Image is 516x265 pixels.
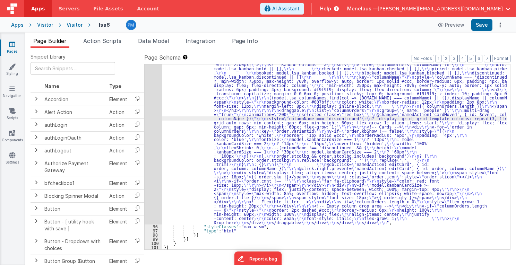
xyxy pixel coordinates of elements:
[99,22,110,27] h4: lsa8
[484,55,491,62] button: 7
[443,55,449,62] button: 2
[459,55,466,62] button: 4
[106,189,130,202] td: Action
[495,20,505,30] button: Options
[412,55,434,62] button: No Folds
[144,53,181,62] span: Page Schema
[186,37,215,44] span: Integration
[145,54,162,224] div: 95
[83,37,121,44] span: Action Scripts
[138,37,169,44] span: Data Model
[42,106,106,118] td: Alert Action
[42,189,106,202] td: Blocking Spinner Modal
[145,245,162,249] div: 101
[145,237,162,241] div: 99
[320,5,331,12] span: Help
[106,106,130,118] td: Action
[272,5,300,12] span: AI Assistant
[42,202,106,215] td: Button
[42,131,106,144] td: authLoginOauth
[42,215,106,235] td: Button - [ utility hook with save ]
[451,55,458,62] button: 3
[42,118,106,131] td: authLogin
[37,21,53,28] div: Visitor
[67,21,83,28] div: Visitor
[59,5,79,12] span: Servers
[94,5,123,12] span: File Assets
[42,177,106,189] td: bfcheckbox1
[436,55,441,62] button: 1
[145,233,162,237] div: 98
[145,224,162,229] div: 96
[106,177,130,189] td: Element
[42,235,106,255] td: Button - Dropdown with choices
[434,19,468,30] button: Preview
[106,202,130,215] td: Element
[106,235,130,255] td: Element
[471,19,492,31] button: Save
[42,144,106,157] td: authLogout
[467,55,474,62] button: 5
[31,53,66,60] span: Snippet Library
[378,5,503,12] span: [PERSON_NAME][EMAIL_ADDRESS][DOMAIN_NAME]
[347,5,510,12] button: Menelaus — [PERSON_NAME][EMAIL_ADDRESS][DOMAIN_NAME]
[260,3,304,15] button: AI Assistant
[106,118,130,131] td: Action
[106,131,130,144] td: Action
[42,157,106,177] td: Authorize Payment Gateway
[33,37,67,44] span: Page Builder
[145,241,162,245] div: 100
[109,83,121,89] span: Type
[347,5,378,12] span: Menelaus —
[126,20,136,30] img: a12ed5ba5769bda9d2665f51d2850528
[31,5,45,12] span: Apps
[106,215,130,235] td: Element
[232,37,258,44] span: Page Info
[106,157,130,177] td: Element
[44,83,59,89] span: Name
[42,93,106,106] td: Accordion
[31,62,115,75] input: Search Snippets ...
[492,55,510,62] button: Format
[106,93,130,106] td: Element
[145,229,162,233] div: 97
[106,144,130,157] td: Action
[11,21,24,28] div: Apps
[475,55,482,62] button: 6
